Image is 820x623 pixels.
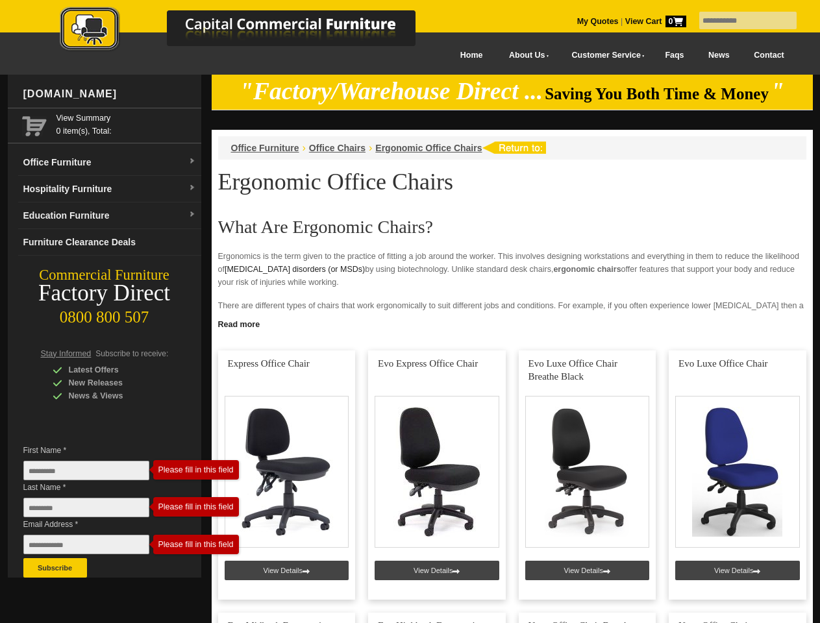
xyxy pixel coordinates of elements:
[53,363,176,376] div: Latest Offers
[557,41,652,70] a: Customer Service
[158,502,234,511] div: Please fill in this field
[218,169,806,194] h1: Ergonomic Office Chairs
[8,302,201,326] div: 0800 800 507
[23,461,149,480] input: First Name *
[18,202,201,229] a: Education Furnituredropdown
[18,229,201,256] a: Furniture Clearance Deals
[18,176,201,202] a: Hospitality Furnituredropdown
[8,284,201,302] div: Factory Direct
[623,17,686,26] a: View Cart0
[23,518,169,531] span: Email Address *
[771,78,784,104] em: "
[545,85,769,103] span: Saving You Both Time & Money
[8,266,201,284] div: Commercial Furniture
[218,250,806,289] p: Ergonomics is the term given to the practice of fitting a job around the worker. This involves de...
[56,112,196,125] a: View Summary
[495,41,557,70] a: About Us
[188,184,196,192] img: dropdown
[23,481,169,494] span: Last Name *
[24,6,478,58] a: Capital Commercial Furniture Logo
[240,78,543,104] em: "Factory/Warehouse Direct ...
[24,6,478,54] img: Capital Commercial Furniture Logo
[158,465,234,474] div: Please fill in this field
[665,16,686,27] span: 0
[56,112,196,136] span: 0 item(s), Total:
[188,211,196,219] img: dropdown
[303,141,306,154] li: ›
[18,149,201,176] a: Office Furnituredropdown
[23,498,149,517] input: Last Name *
[212,315,813,331] a: Click to read more
[53,389,176,402] div: News & Views
[23,558,87,578] button: Subscribe
[53,376,176,389] div: New Releases
[158,540,234,549] div: Please fill in this field
[696,41,741,70] a: News
[309,143,366,153] a: Office Chairs
[18,75,201,114] div: [DOMAIN_NAME]
[653,41,697,70] a: Faqs
[23,535,149,554] input: Email Address *
[188,158,196,165] img: dropdown
[231,143,299,153] a: Office Furniture
[95,349,168,358] span: Subscribe to receive:
[218,299,806,325] p: There are different types of chairs that work ergonomically to suit different jobs and conditions...
[577,17,619,26] a: My Quotes
[553,265,621,274] strong: ergonomic chairs
[225,265,365,274] a: [MEDICAL_DATA] disorders (or MSDs)
[482,141,546,154] img: return to
[375,143,482,153] a: Ergonomic Office Chairs
[41,349,92,358] span: Stay Informed
[218,217,806,237] h2: What Are Ergonomic Chairs?
[369,141,372,154] li: ›
[741,41,796,70] a: Contact
[625,17,686,26] strong: View Cart
[23,444,169,457] span: First Name *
